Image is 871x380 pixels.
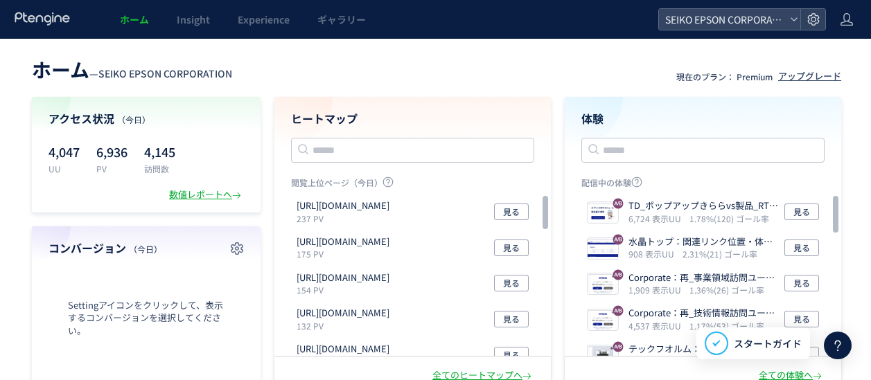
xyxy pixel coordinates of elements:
[297,212,395,224] p: 237 PV
[689,284,764,296] i: 1.36%(26) ゴール率
[628,343,779,356] p: テックフオルム：トップポップアップ
[144,141,175,163] p: 4,145
[628,248,680,260] i: 908 表示UU
[628,356,680,368] i: 567 表示UU
[793,239,810,256] span: 見る
[503,347,520,363] span: 見る
[784,203,819,220] button: 見る
[117,114,150,125] span: （今日）
[49,163,80,174] p: UU
[32,55,232,83] div: —
[588,203,618,223] img: cb19256532f57c67c97ae3370f7736a91749792872430.png
[96,141,127,163] p: 6,936
[494,347,529,363] button: 見る
[297,248,395,260] p: 175 PV
[676,71,773,82] p: 現在のプラン： Premium
[49,240,244,256] h4: コンバージョン
[49,141,80,163] p: 4,047
[734,336,802,351] span: スタートガイド
[317,12,366,26] span: ギャラリー
[784,311,819,327] button: 見る
[494,275,529,291] button: 見る
[503,311,520,327] span: 見る
[628,320,687,332] i: 4,537 表示UU
[177,12,210,26] span: Insight
[144,163,175,174] p: 訪問数
[588,347,618,366] img: 099e98a6a99e49d63794746096f47de31754530917934.png
[588,275,618,294] img: 9f6a8b9eb31cbaf9ef9aa2c785f368ef1755568133988.png
[683,356,762,368] i: 10.05%(57) ゴール率
[784,275,819,291] button: 見る
[581,111,825,127] h4: 体験
[784,239,819,256] button: 見る
[588,239,618,259] img: a43139d0891afb75eb4d5aa1656c38151755582142477.jpeg
[793,203,810,220] span: 見る
[98,66,232,80] span: SEIKO EPSON CORPORATION
[778,70,841,83] div: アップグレード
[238,12,290,26] span: Experience
[628,307,779,320] p: Corporate：再_技術情報訪問ユーザー属性調査_製品購入検討1
[297,343,389,356] p: https://www.epsondevice.com/crystal/cn/designsupport/tool/foot-print/
[494,239,529,256] button: 見る
[120,12,149,26] span: ホーム
[588,311,618,330] img: dabdb136761b5e287bad4f6667b2f63f1755567962047.png
[297,284,395,296] p: 154 PV
[628,284,687,296] i: 1,909 表示UU
[494,311,529,327] button: 見る
[297,320,395,332] p: 132 PV
[32,55,89,83] span: ホーム
[503,239,520,256] span: 見る
[494,203,529,220] button: 見る
[129,243,162,255] span: （今日）
[297,356,395,368] p: 129 PV
[793,275,810,291] span: 見る
[683,248,757,260] i: 2.31%(21) ゴール率
[291,111,534,127] h4: ヒートマップ
[628,271,779,284] p: Corporate：再_事業領域訪問ユーザー属性調査_製品購入検討
[297,307,389,320] p: https://www.epsondevice.com/crystal/cn/designsupport/tool/ibis/
[581,177,825,194] p: 配信中の体験
[297,199,389,212] p: https://corporate.epson/en/
[689,212,769,224] i: 1.78%(120) ゴール率
[297,271,389,284] p: https://store.orient-watch.com/collections/all
[297,235,389,248] p: https://corporate.epson/en/search.html
[628,212,687,224] i: 6,724 表示UU
[291,177,534,194] p: 閲覧上位ページ（今日）
[49,111,244,127] h4: アクセス状況
[49,299,244,338] span: Settingアイコンをクリックして、表示するコンバージョンを選択してください。
[96,163,127,174] p: PV
[169,188,244,201] div: 数値レポートへ
[503,275,520,291] span: 見る
[793,311,810,327] span: 見る
[503,203,520,220] span: 見る
[661,9,784,30] span: SEIKO EPSON CORPORATION
[689,320,764,332] i: 1.17%(53) ゴール率
[628,235,779,248] p: 水晶トップ：関連リンク位置・体裁変更
[628,199,779,212] p: TD_ポップアップきららvs製品_RTC配下_2501((copy)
